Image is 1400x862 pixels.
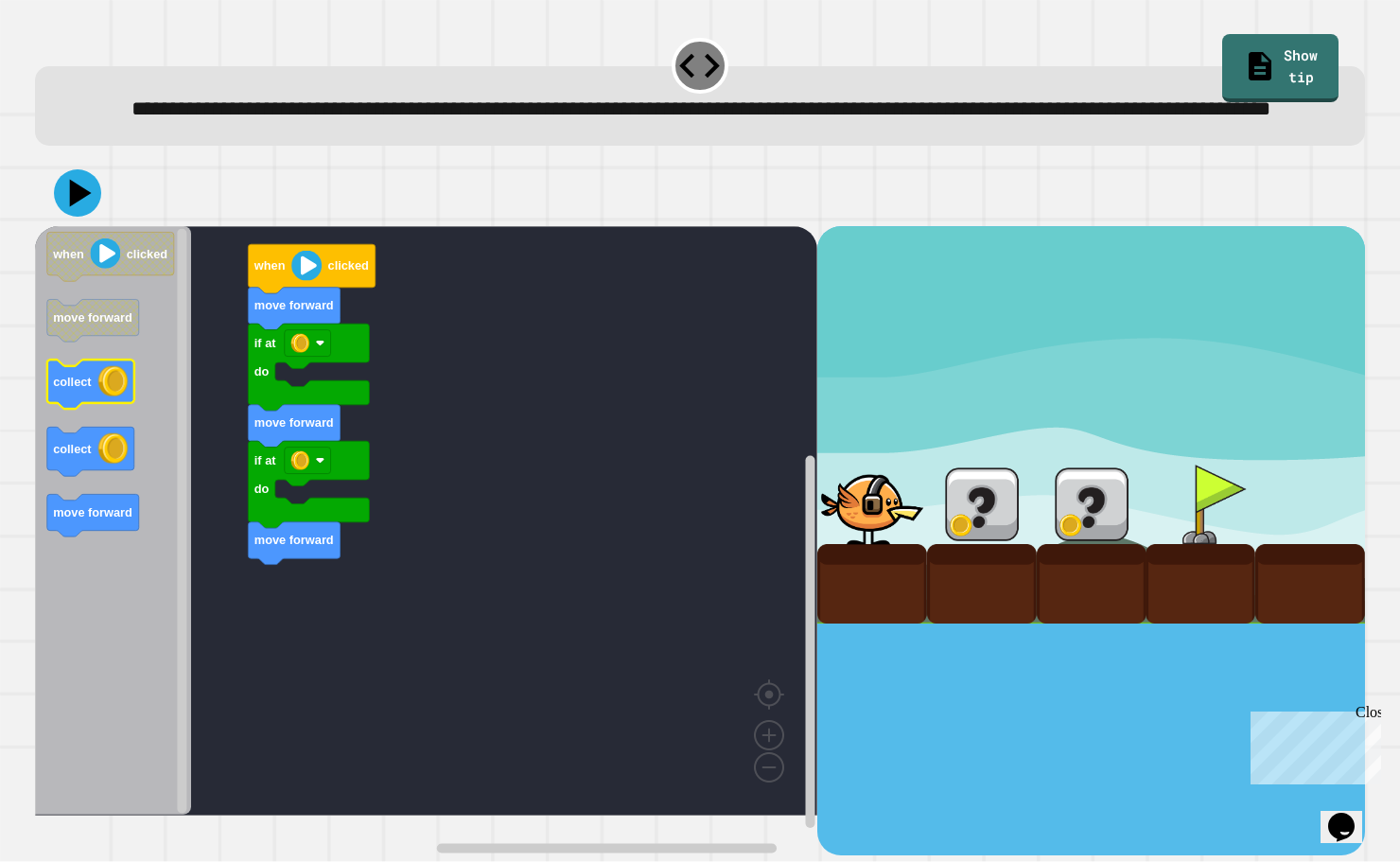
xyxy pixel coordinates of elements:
text: do [254,482,270,496]
text: when [254,258,286,273]
text: collect [53,374,92,388]
div: Chat with us now!Close [8,8,131,120]
iframe: chat widget [1243,704,1381,784]
text: do [254,364,270,378]
iframe: chat widget [1321,786,1381,843]
text: move forward [53,310,132,325]
text: move forward [53,505,132,519]
div: Blockly Workspace [35,226,817,855]
text: clicked [327,258,368,273]
a: Show tip [1222,34,1339,102]
text: collect [53,442,92,456]
text: when [52,246,84,260]
text: move forward [254,415,334,430]
text: move forward [254,298,334,312]
text: if at [254,453,276,467]
text: clicked [127,246,167,260]
text: move forward [254,533,334,547]
text: if at [254,336,276,350]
